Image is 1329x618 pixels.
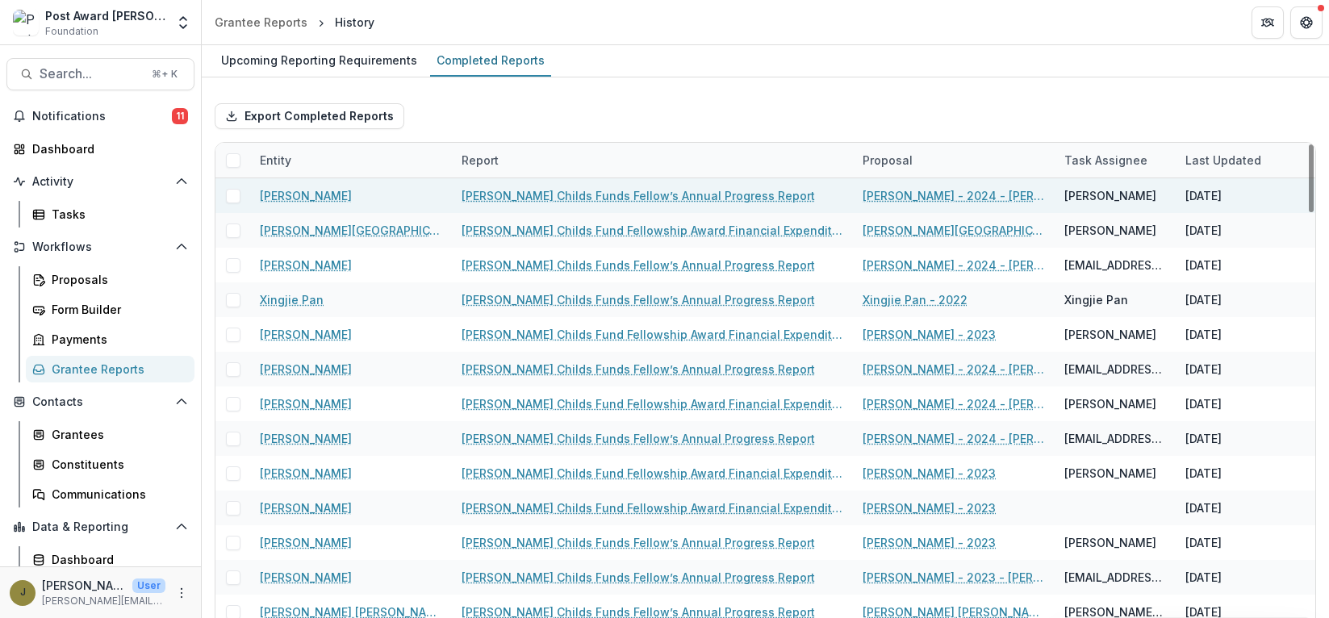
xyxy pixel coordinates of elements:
a: [PERSON_NAME] Childs Fund Fellowship Award Financial Expenditure Report [462,465,843,482]
a: [PERSON_NAME][GEOGRAPHIC_DATA][PERSON_NAME] - 2024 - [PERSON_NAME] Childs Memorial Fund - Fellows... [863,222,1045,239]
div: Payments [52,331,182,348]
a: [PERSON_NAME] - 2023 [863,465,996,482]
div: Proposal [853,143,1055,177]
button: More [172,583,191,603]
span: 11 [172,108,188,124]
a: [PERSON_NAME] [260,361,352,378]
div: [DATE] [1185,430,1222,447]
a: Communications [26,481,194,507]
div: [DATE] [1185,187,1222,204]
div: Grantee Reports [215,14,307,31]
a: [PERSON_NAME] Childs Fund Fellowship Award Financial Expenditure Report [462,395,843,412]
a: Payments [26,326,194,353]
a: Grantee Reports [26,356,194,382]
a: [PERSON_NAME][GEOGRAPHIC_DATA][PERSON_NAME] [260,222,442,239]
a: [PERSON_NAME] Childs Fund Fellowship Award Financial Expenditure Report [462,222,843,239]
div: History [335,14,374,31]
div: Task Assignee [1055,152,1157,169]
p: User [132,578,165,593]
a: [PERSON_NAME] - 2023 [863,499,996,516]
a: Xingjie Pan [260,291,324,308]
div: [DATE] [1185,361,1222,378]
div: [PERSON_NAME] [1064,534,1156,551]
a: [PERSON_NAME] Childs Funds Fellow’s Annual Progress Report [462,257,815,274]
a: Form Builder [26,296,194,323]
a: [PERSON_NAME] Childs Fund Fellowship Award Financial Expenditure Report [462,326,843,343]
a: [PERSON_NAME] [260,534,352,551]
a: Upcoming Reporting Requirements [215,45,424,77]
div: [DATE] [1185,291,1222,308]
span: Data & Reporting [32,520,169,534]
div: [PERSON_NAME] [1064,222,1156,239]
div: Constituents [52,456,182,473]
div: Post Award [PERSON_NAME] Childs Memorial Fund [45,7,165,24]
a: [PERSON_NAME] Childs Funds Fellow’s Annual Progress Report [462,430,815,447]
span: Contacts [32,395,169,409]
a: [PERSON_NAME] Childs Fund Fellowship Award Financial Expenditure Report [462,499,843,516]
div: [DATE] [1185,569,1222,586]
div: [PERSON_NAME] [1064,326,1156,343]
span: Foundation [45,24,98,39]
a: [PERSON_NAME] - 2024 - [PERSON_NAME] Childs Memorial Fund - Fellowship Application [863,430,1045,447]
div: Entity [250,143,452,177]
div: Report [452,143,853,177]
div: [EMAIL_ADDRESS][DOMAIN_NAME] [1064,257,1166,274]
nav: breadcrumb [208,10,381,34]
a: [PERSON_NAME] [260,187,352,204]
span: Activity [32,175,169,189]
img: Post Award Jane Coffin Childs Memorial Fund [13,10,39,35]
a: [PERSON_NAME] Childs Funds Fellow’s Annual Progress Report [462,534,815,551]
a: [PERSON_NAME] - 2023 [863,534,996,551]
div: [DATE] [1185,395,1222,412]
div: Xingjie Pan [1064,291,1128,308]
div: Report [452,152,508,169]
a: [PERSON_NAME] - 2023 - [PERSON_NAME] Childs Memorial Fund - Fellowship Application [863,569,1045,586]
a: [PERSON_NAME] [260,326,352,343]
div: [DATE] [1185,465,1222,482]
div: Form Builder [52,301,182,318]
div: Grantees [52,426,182,443]
button: Open entity switcher [172,6,194,39]
a: Dashboard [26,546,194,573]
a: Grantees [26,421,194,448]
div: Jamie [20,587,26,598]
div: [PERSON_NAME] [1064,465,1156,482]
span: Search... [40,66,142,81]
div: [EMAIL_ADDRESS][PERSON_NAME][DOMAIN_NAME] [1064,361,1166,378]
a: [PERSON_NAME] - 2024 - [PERSON_NAME] Childs Memorial Fund - Fellowship Application [863,361,1045,378]
a: Proposals [26,266,194,293]
a: [PERSON_NAME] - 2024 - [PERSON_NAME] Childs Memorial Fund - Fellowship Application [863,187,1045,204]
a: Completed Reports [430,45,551,77]
a: [PERSON_NAME] [260,430,352,447]
a: [PERSON_NAME] Childs Funds Fellow’s Annual Progress Report [462,569,815,586]
span: Notifications [32,110,172,123]
button: Get Help [1290,6,1323,39]
a: [PERSON_NAME] Childs Funds Fellow’s Annual Progress Report [462,361,815,378]
div: Upcoming Reporting Requirements [215,48,424,72]
button: Partners [1252,6,1284,39]
div: Entity [250,152,301,169]
button: Open Data & Reporting [6,514,194,540]
div: [DATE] [1185,326,1222,343]
a: [PERSON_NAME] [260,395,352,412]
div: Task Assignee [1055,143,1176,177]
div: [PERSON_NAME] [1064,395,1156,412]
button: Open Contacts [6,389,194,415]
a: [PERSON_NAME] - 2024 - [PERSON_NAME] Childs Memorial Fund - Fellowship Application [863,395,1045,412]
div: ⌘ + K [148,65,181,83]
span: Workflows [32,240,169,254]
div: Last Updated [1176,152,1271,169]
div: [EMAIL_ADDRESS][MEDICAL_DATA][DOMAIN_NAME] [1064,430,1166,447]
a: Tasks [26,201,194,228]
div: [PERSON_NAME] [1064,187,1156,204]
p: [PERSON_NAME] [42,577,126,594]
a: [PERSON_NAME] Childs Funds Fellow’s Annual Progress Report [462,187,815,204]
div: Dashboard [52,551,182,568]
a: [PERSON_NAME] - 2023 [863,326,996,343]
a: Constituents [26,451,194,478]
a: Grantee Reports [208,10,314,34]
button: Export Completed Reports [215,103,404,129]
